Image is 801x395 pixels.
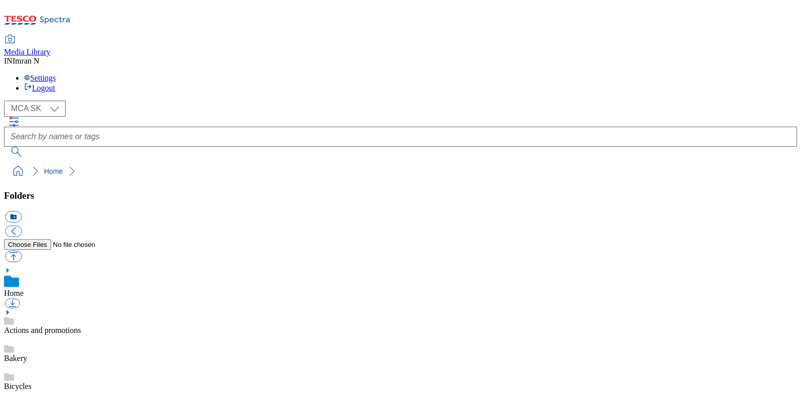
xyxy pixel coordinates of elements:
span: IN [4,57,13,65]
input: Search by names or tags [4,127,797,147]
a: Home [4,289,24,297]
a: Home [44,167,63,175]
span: Media Library [4,48,51,56]
a: Logout [24,84,55,92]
nav: breadcrumb [4,162,797,181]
a: Media Library [4,36,51,57]
a: Settings [24,74,56,82]
span: Imran N [13,57,40,65]
a: Bakery [4,354,27,362]
a: home [10,163,26,179]
a: Bicycles [4,382,32,390]
h3: Folders [4,190,797,201]
a: Actions and promotions [4,326,81,334]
